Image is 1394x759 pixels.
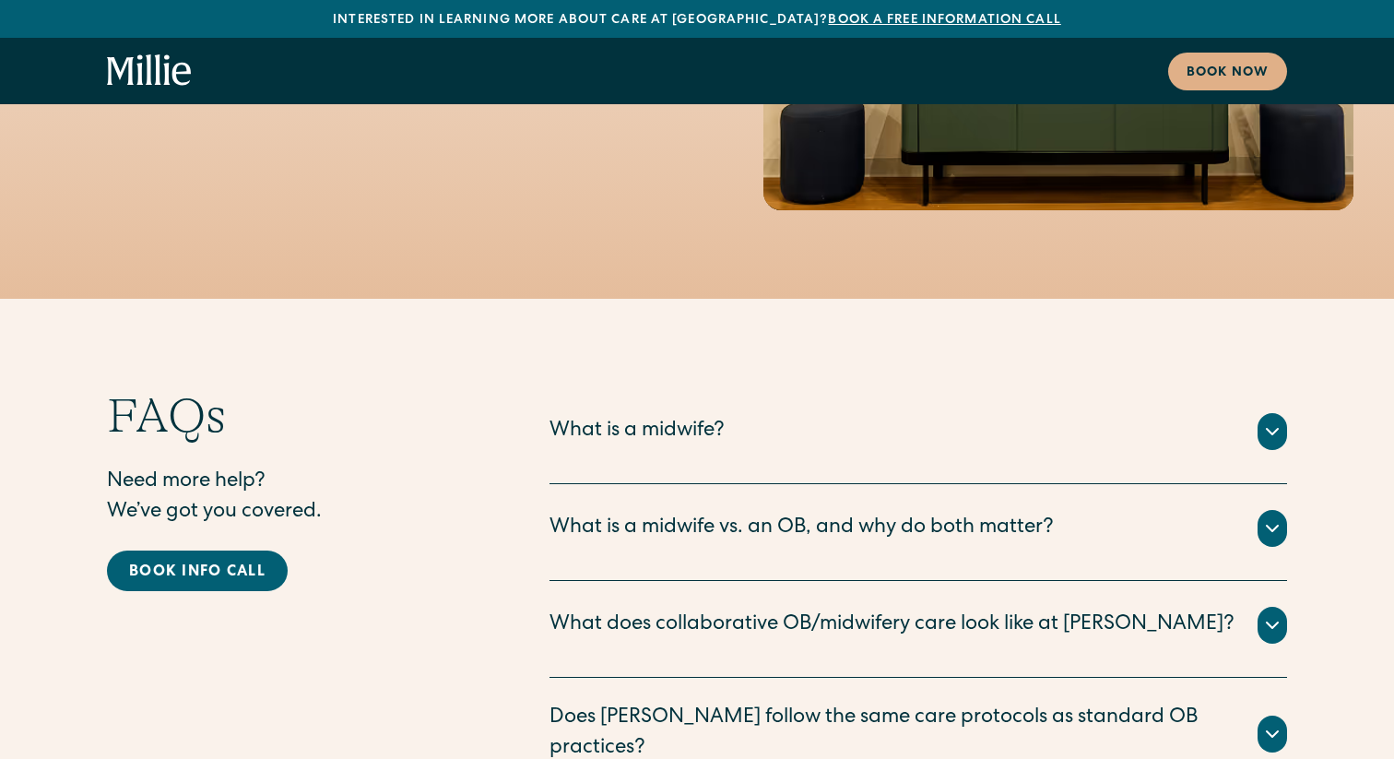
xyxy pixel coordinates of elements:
p: Need more help? We’ve got you covered. [107,468,476,528]
div: Book info call [129,562,266,584]
a: Book a free information call [828,14,1060,27]
div: What is a midwife vs. an OB, and why do both matter? [549,514,1054,544]
div: Book now [1187,64,1269,83]
a: home [107,54,192,88]
a: Book now [1168,53,1287,90]
div: What does collaborative OB/midwifery care look like at [PERSON_NAME]? [549,611,1235,641]
div: What is a midwife? [549,417,725,447]
a: Book info call [107,551,288,591]
h2: FAQs [107,387,476,445]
